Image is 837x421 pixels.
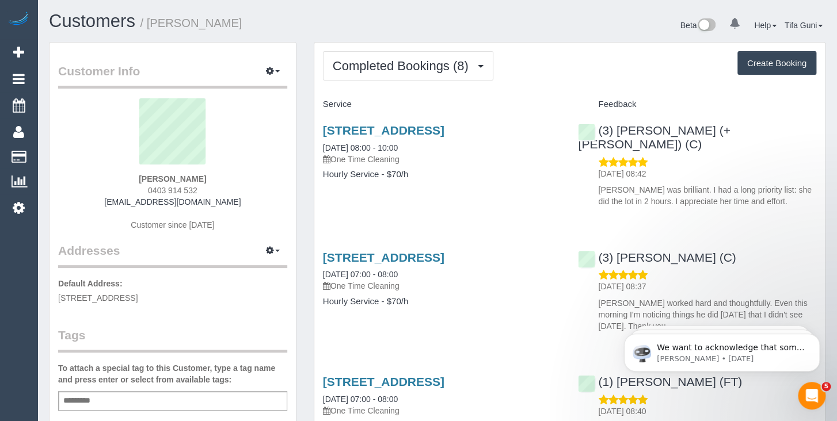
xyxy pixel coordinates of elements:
a: Customers [49,11,135,31]
label: To attach a special tag to this Customer, type a tag name and press enter or select from availabl... [58,362,287,385]
a: [STREET_ADDRESS] [323,124,444,137]
label: Default Address: [58,278,123,289]
img: New interface [697,18,716,33]
button: Create Booking [737,51,816,75]
span: Completed Bookings (8) [333,59,474,73]
span: [STREET_ADDRESS] [58,293,138,303]
a: [STREET_ADDRESS] [323,251,444,264]
h4: Hourly Service - $70/h [323,170,561,179]
p: Message from Ellie, sent 1w ago [50,44,199,55]
small: / [PERSON_NAME] [140,17,242,29]
iframe: Intercom live chat [798,382,825,409]
legend: Customer Info [58,63,287,89]
a: Help [754,21,777,30]
p: One Time Cleaning [323,405,561,416]
p: [DATE] 08:42 [598,168,816,179]
iframe: Intercom notifications message [607,309,837,390]
p: [PERSON_NAME] was brilliant. I had a long priority list: she did the lot in 2 hours. I appreciate... [598,184,816,207]
a: [DATE] 08:00 - 10:00 [323,143,398,152]
a: [DATE] 07:00 - 08:00 [323,270,398,279]
p: [DATE] 08:40 [598,405,816,417]
h4: Feedback [578,99,816,109]
a: [STREET_ADDRESS] [323,375,444,388]
span: 5 [821,382,831,391]
p: One Time Cleaning [323,280,561,292]
span: Customer since [DATE] [131,220,214,229]
button: Completed Bookings (8) [323,51,493,81]
a: (3) [PERSON_NAME] (+ [PERSON_NAME]) (C) [578,124,730,151]
img: Automaid Logo [7,12,30,28]
a: Tifa Guni [785,21,823,30]
p: [PERSON_NAME] worked hard and thoughtfully. Even this morning I'm noticing things he did [DATE] t... [598,297,816,332]
p: [DATE] 08:37 [598,281,816,292]
h4: Service [323,99,561,109]
span: We want to acknowledge that some users may be experiencing lag or slower performance in our softw... [50,33,198,191]
strong: [PERSON_NAME] [139,174,206,183]
legend: Tags [58,327,287,353]
h4: Hourly Service - $70/h [323,297,561,307]
span: 0403 914 532 [148,186,197,195]
a: (3) [PERSON_NAME] (C) [578,251,736,264]
a: [EMAIL_ADDRESS][DOMAIN_NAME] [104,197,241,206]
a: [DATE] 07:00 - 08:00 [323,395,398,404]
a: Beta [680,21,716,30]
p: One Time Cleaning [323,154,561,165]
